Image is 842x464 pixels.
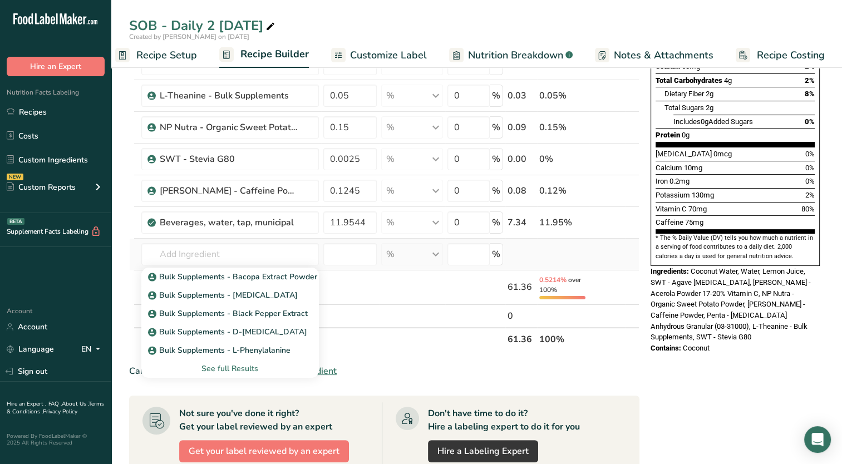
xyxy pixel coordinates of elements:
[706,90,713,98] span: 2g
[508,152,535,166] div: 0.00
[7,57,105,76] button: Hire an Expert
[656,205,687,213] span: Vitamin C
[7,218,24,225] div: BETA
[805,90,815,98] span: 8%
[505,327,537,351] th: 61.36
[805,117,815,126] span: 0%
[141,243,319,265] input: Add Ingredient
[468,48,563,63] span: Nutrition Breakdown
[449,43,573,68] a: Nutrition Breakdown
[179,407,332,433] div: Not sure you've done it right? Get your label reviewed by an expert
[141,286,319,304] a: Bulk Supplements - [MEDICAL_DATA]
[692,191,714,199] span: 130mg
[508,280,535,294] div: 61.36
[656,76,722,85] span: Total Carbohydrates
[656,62,680,71] span: Sodium
[539,275,581,294] span: over 100%
[129,16,277,36] div: SOB - Daily 2 [DATE]
[141,323,319,341] a: Bulk Supplements - D-[MEDICAL_DATA]
[682,131,690,139] span: 0g
[129,364,639,378] div: Can't find your ingredient?
[804,426,831,453] div: Open Intercom Messenger
[508,184,535,198] div: 0.08
[136,48,197,63] span: Recipe Setup
[508,89,535,102] div: 0.03
[685,218,703,226] span: 75mg
[219,42,309,68] a: Recipe Builder
[7,181,76,193] div: Custom Reports
[139,327,505,351] th: Net Totals
[150,289,298,301] p: Bulk Supplements - [MEDICAL_DATA]
[805,150,815,158] span: 0%
[656,150,712,158] span: [MEDICAL_DATA]
[7,174,23,180] div: NEW
[115,43,197,68] a: Recipe Setup
[688,205,707,213] span: 70mg
[129,32,249,41] span: Created by [PERSON_NAME] on [DATE]
[150,363,310,374] div: See full Results
[141,304,319,323] a: Bulk Supplements - Black Pepper Extract
[757,48,825,63] span: Recipe Costing
[428,407,580,433] div: Don't have time to do it? Hire a labeling expert to do it for you
[150,326,307,338] p: Bulk Supplements - D-[MEDICAL_DATA]
[331,43,427,68] a: Customize Label
[595,43,713,68] a: Notes & Attachments
[656,131,680,139] span: Protein
[7,400,46,408] a: Hire an Expert .
[664,103,704,112] span: Total Sugars
[141,268,319,286] a: Bulk Supplements - Bacopa Extract Powder
[160,89,299,102] div: L-Theanine - Bulk Supplements
[539,216,587,229] div: 11.95%
[539,275,567,284] span: 0.5214%
[48,400,62,408] a: FAQ .
[240,47,309,62] span: Recipe Builder
[179,440,349,462] button: Get your label reviewed by an expert
[7,400,104,416] a: Terms & Conditions .
[651,344,681,352] span: Contains:
[539,184,587,198] div: 0.12%
[656,177,668,185] span: Iron
[656,218,683,226] span: Caffeine
[160,184,299,198] div: [PERSON_NAME] - Caffeine Powder
[508,121,535,134] div: 0.09
[7,339,54,359] a: Language
[539,152,587,166] div: 0%
[683,344,710,352] span: Coconut
[805,76,815,85] span: 2%
[160,152,299,166] div: SWT - Stevia G80
[673,117,753,126] span: Includes Added Sugars
[537,327,589,351] th: 100%
[141,341,319,359] a: Bulk Supplements - L-Phenylalanine
[614,48,713,63] span: Notes & Attachments
[7,433,105,446] div: Powered By FoodLabelMaker © 2025 All Rights Reserved
[656,164,682,172] span: Calcium
[713,150,732,158] span: 0mcg
[805,62,815,71] span: 2%
[428,440,538,462] a: Hire a Labeling Expert
[160,216,299,229] div: Beverages, water, tap, municipal
[508,309,535,323] div: 0
[150,344,290,356] p: Bulk Supplements - L-Phenylalanine
[651,267,689,275] span: Ingredients:
[539,89,587,102] div: 0.05%
[724,76,732,85] span: 4g
[150,271,317,283] p: Bulk Supplements - Bacopa Extract Powder
[805,191,815,199] span: 2%
[664,90,704,98] span: Dietary Fiber
[656,191,690,199] span: Potassium
[189,445,339,458] span: Get your label reviewed by an expert
[684,164,702,172] span: 10mg
[160,121,299,134] div: NP Nutra - Organic Sweet Potato Powder
[150,308,308,319] p: Bulk Supplements - Black Pepper Extract
[508,216,535,229] div: 7.34
[81,343,105,356] div: EN
[43,408,77,416] a: Privacy Policy
[62,400,88,408] a: About Us .
[701,117,708,126] span: 0g
[350,48,427,63] span: Customize Label
[736,43,825,68] a: Recipe Costing
[669,177,690,185] span: 0.2mg
[805,164,815,172] span: 0%
[656,234,815,261] section: * The % Daily Value (DV) tells you how much a nutrient in a serving of food contributes to a dail...
[539,121,587,134] div: 0.15%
